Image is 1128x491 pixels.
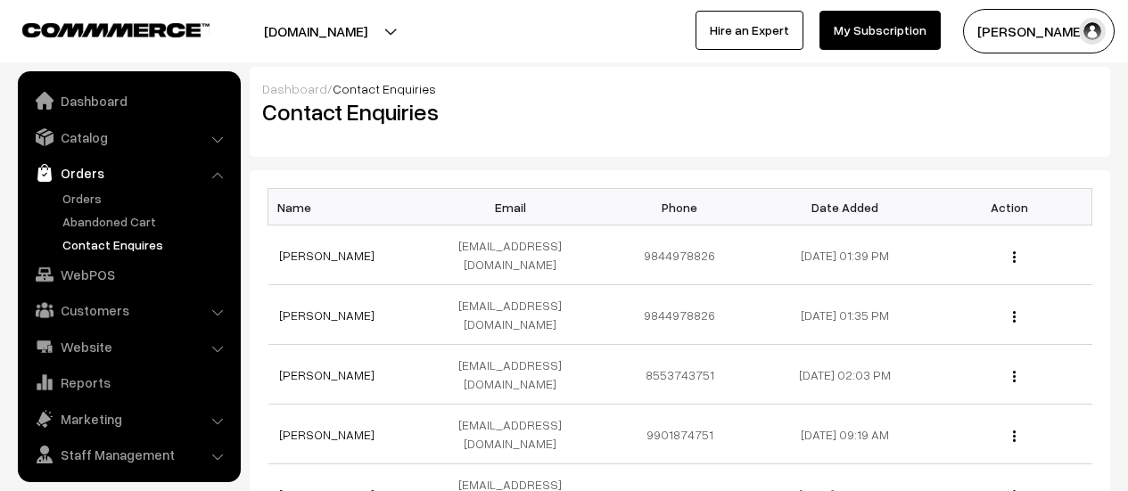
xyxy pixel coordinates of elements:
[22,403,235,435] a: Marketing
[22,438,235,471] a: Staff Management
[279,367,375,382] a: [PERSON_NAME]
[333,81,436,96] span: Contact Enquiries
[762,405,927,464] td: [DATE] 09:19 AM
[432,345,597,405] td: [EMAIL_ADDRESS][DOMAIN_NAME]
[279,307,375,323] a: [PERSON_NAME]
[279,427,375,442] a: [PERSON_NAME]
[22,331,235,363] a: Website
[597,189,762,225] th: Phone
[58,212,235,231] a: Abandoned Cart
[762,189,927,225] th: Date Added
[1013,430,1016,442] img: Menu
[432,189,597,225] th: Email
[963,9,1115,53] button: [PERSON_NAME]
[22,258,235,291] a: WebPOS
[762,225,927,285] td: [DATE] 01:39 PM
[268,189,433,225] th: Name
[696,11,803,50] a: Hire an Expert
[22,294,235,326] a: Customers
[22,366,235,398] a: Reports
[262,81,327,96] a: Dashboard
[279,248,375,263] a: [PERSON_NAME]
[927,189,1092,225] th: Action
[432,225,597,285] td: [EMAIL_ADDRESS][DOMAIN_NAME]
[597,225,762,285] td: 9844978826
[1079,18,1106,45] img: user
[58,235,235,254] a: Contact Enquires
[22,23,210,37] img: COMMMERCE
[1013,311,1016,323] img: Menu
[762,345,927,405] td: [DATE] 02:03 PM
[262,79,1098,98] div: /
[1013,251,1016,263] img: Menu
[432,405,597,464] td: [EMAIL_ADDRESS][DOMAIN_NAME]
[1013,371,1016,382] img: Menu
[22,121,235,153] a: Catalog
[58,189,235,208] a: Orders
[22,18,178,39] a: COMMMERCE
[22,85,235,117] a: Dashboard
[819,11,941,50] a: My Subscription
[22,157,235,189] a: Orders
[262,98,667,126] h2: Contact Enquiries
[762,285,927,345] td: [DATE] 01:35 PM
[597,405,762,464] td: 9901874751
[597,345,762,405] td: 8553743751
[432,285,597,345] td: [EMAIL_ADDRESS][DOMAIN_NAME]
[597,285,762,345] td: 9844978826
[202,9,430,53] button: [DOMAIN_NAME]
